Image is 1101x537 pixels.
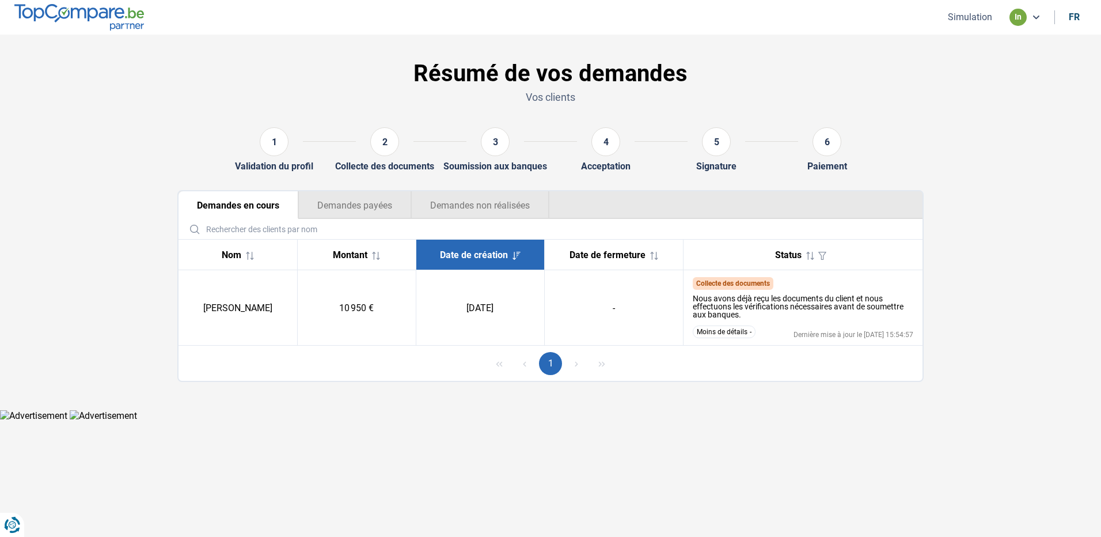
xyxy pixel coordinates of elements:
td: 10 950 € [297,270,416,346]
p: Vos clients [177,90,924,104]
span: Date de création [440,249,508,260]
div: Collecte des documents [335,161,434,172]
div: Validation du profil [235,161,313,172]
span: Nom [222,249,241,260]
span: Collecte des documents [696,279,770,288]
button: Previous Page [513,352,536,375]
h1: Résumé de vos demandes [177,60,924,88]
button: Next Page [565,352,588,375]
button: Moins de détails [693,326,755,338]
span: Date de fermeture [570,249,646,260]
div: 5 [702,127,731,156]
div: Soumission aux banques [443,161,547,172]
div: 2 [370,127,399,156]
div: Dernière mise à jour le [DATE] 15:54:57 [794,331,913,338]
div: 3 [481,127,510,156]
td: - [544,270,683,346]
td: [DATE] [416,270,544,346]
img: Advertisement [70,410,137,421]
span: Status [775,249,802,260]
div: Signature [696,161,736,172]
button: Demandes en cours [179,191,298,219]
div: Acceptation [581,161,631,172]
button: Demandes non réalisées [411,191,549,219]
button: First Page [488,352,511,375]
img: TopCompare.be [14,4,144,30]
div: 1 [260,127,288,156]
button: Last Page [590,352,613,375]
span: Montant [333,249,367,260]
button: Simulation [944,11,996,23]
div: Nous avons déjà reçu les documents du client et nous effectuons les vérifications nécessaires ava... [693,294,914,319]
div: 4 [591,127,620,156]
input: Rechercher des clients par nom [183,219,918,239]
td: [PERSON_NAME] [179,270,297,346]
button: Page 1 [539,352,562,375]
div: fr [1069,12,1080,22]
div: in [1009,9,1027,26]
div: Paiement [807,161,847,172]
div: 6 [813,127,841,156]
button: Demandes payées [298,191,411,219]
